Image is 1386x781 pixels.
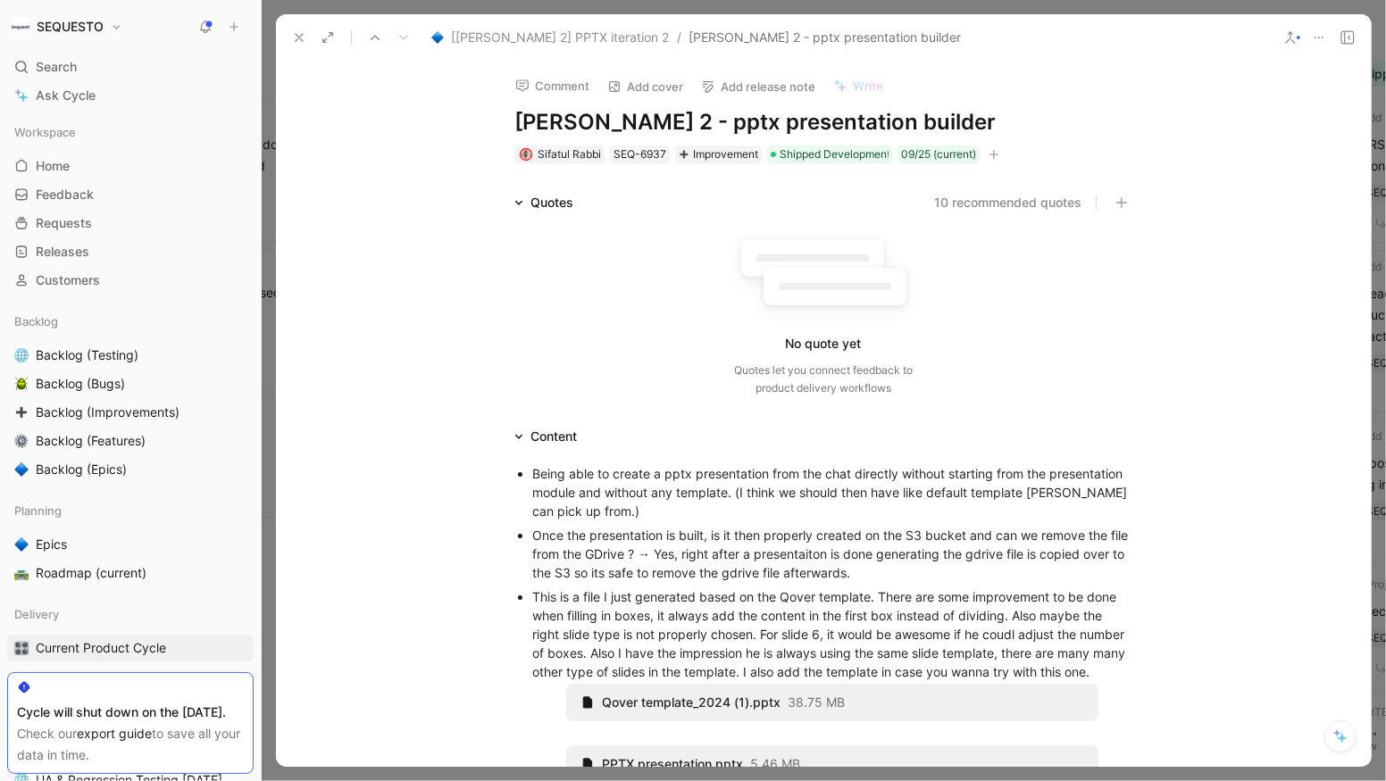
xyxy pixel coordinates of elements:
[750,756,800,772] span: 5.46 MB
[507,73,597,98] button: Comment
[451,27,669,48] span: [[PERSON_NAME] 2] PPTX iteration 2
[7,238,254,265] a: Releases
[11,562,32,584] button: 🛣️
[788,694,845,710] span: 38.75 MB
[7,14,127,39] button: SEQUESTOSEQUESTO
[7,497,254,586] div: Planning🔷Epics🛣️Roadmap (current)
[675,145,762,163] div: ➕Improvement
[11,345,32,366] button: 🌐
[538,147,601,161] span: Sifatul Rabbi
[11,637,32,659] button: 🎛️
[36,243,89,261] span: Releases
[14,641,29,655] img: 🎛️
[7,308,254,483] div: Backlog🌐Backlog (Testing)🪲Backlog (Bugs)➕Backlog (Improvements)⚙️Backlog (Features)🔷Backlog (Epics)
[7,601,254,661] div: Delivery🎛️Current Product Cycle
[36,564,146,582] span: Roadmap (current)
[825,73,891,98] button: Write
[689,27,961,48] span: [PERSON_NAME] 2 - pptx presentation builder
[11,459,32,480] button: 🔷
[532,587,1132,681] div: This is a file I just generated based on the Qover template. There are some improvement to be don...
[734,361,913,397] div: Quotes let you connect feedback to product delivery workflows
[36,214,92,232] span: Requests
[602,694,781,710] span: Qover template_2024 (1).pptx
[7,497,254,524] div: Planning
[36,186,94,204] span: Feedback
[679,145,758,163] div: Improvement
[507,192,580,213] div: Quotes
[14,348,29,362] img: 🌐
[37,19,104,35] h1: SEQUESTO
[14,434,29,448] img: ⚙️
[7,342,254,369] a: 🌐Backlog (Testing)
[7,267,254,294] a: Customers
[780,145,890,163] span: Shipped Development
[36,271,100,289] span: Customers
[11,402,32,423] button: ➕
[17,702,244,723] div: Cycle will shut down on the [DATE].
[36,432,146,450] span: Backlog (Features)
[853,78,883,94] span: Write
[507,426,584,447] div: Content
[36,461,127,478] span: Backlog (Epics)
[17,723,244,766] div: Check our to save all your data in time.
[7,370,254,397] a: 🪲Backlog (Bugs)
[532,464,1132,520] div: Being able to create a pptx presentation from the chat directly without starting from the present...
[7,153,254,179] a: Home
[77,726,152,741] a: export guide
[934,192,1081,213] button: 10 recommended quotes
[14,123,76,141] span: Workspace
[11,534,32,555] button: 🔷
[14,605,59,623] span: Delivery
[36,639,166,657] span: Current Product Cycle
[602,756,743,772] span: PPTX presentation.pptx
[7,210,254,237] a: Requests
[7,308,254,335] div: Backlog
[532,526,1132,582] div: Once the presentation is built, is it then properly created on the S3 bucket and can we remove th...
[7,635,254,661] a: 🎛️Current Product Cycle
[14,537,29,552] img: 🔷
[7,82,254,109] a: Ask Cycle
[36,375,125,393] span: Backlog (Bugs)
[7,428,254,454] a: ⚙️Backlog (Features)
[693,74,823,99] button: Add release note
[614,145,666,163] div: SEQ-6937
[7,399,254,426] a: ➕Backlog (Improvements)
[431,31,444,44] img: 🔷
[36,346,138,364] span: Backlog (Testing)
[901,145,976,163] div: 09/25 (current)
[14,566,29,580] img: 🛣️
[36,56,77,78] span: Search
[11,430,32,452] button: ⚙️
[12,18,29,36] img: SEQUESTO
[521,150,530,160] img: avatar
[7,601,254,627] div: Delivery
[7,119,254,145] div: Workspace
[786,333,862,354] div: No quote yet
[530,426,577,447] div: Content
[599,74,691,99] button: Add cover
[7,531,254,558] a: 🔷Epics
[14,312,58,330] span: Backlog
[677,27,681,48] span: /
[36,403,180,421] span: Backlog (Improvements)
[36,157,70,175] span: Home
[36,85,96,106] span: Ask Cycle
[14,502,62,519] span: Planning
[14,405,29,420] img: ➕
[679,149,689,160] img: ➕
[530,192,573,213] div: Quotes
[427,27,673,48] button: 🔷[[PERSON_NAME] 2] PPTX iteration 2
[767,145,892,163] div: Shipped Development
[514,108,1132,137] h1: [PERSON_NAME] 2 - pptx presentation builder
[7,456,254,483] a: 🔷Backlog (Epics)
[36,536,67,553] span: Epics
[14,377,29,391] img: 🪲
[11,373,32,395] button: 🪲
[7,560,254,586] a: 🛣️Roadmap (current)
[7,181,254,208] a: Feedback
[14,462,29,477] img: 🔷
[7,54,254,80] div: Search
